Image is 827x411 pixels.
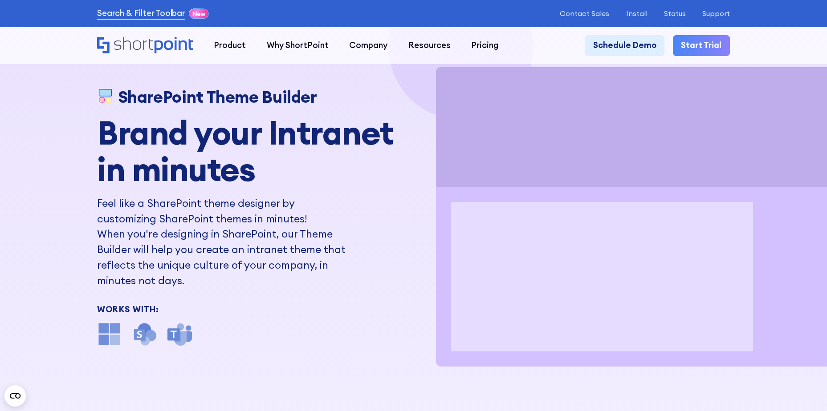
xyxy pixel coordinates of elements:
[97,305,407,314] div: Works With:
[97,226,354,288] p: When you're designing in SharePoint, our Theme Builder will help you create an intranet theme tha...
[585,35,664,56] a: Schedule Demo
[97,196,354,227] h2: Feel like a SharePoint theme designer by customizing SharePoint themes in minutes!
[267,39,329,52] div: Why ShortPoint
[626,9,648,18] a: Install
[702,9,730,18] a: Support
[664,9,686,18] a: Status
[408,39,451,52] div: Resources
[673,35,730,56] a: Start Trial
[167,322,192,347] img: microsoft teams icon
[560,9,609,18] a: Contact Sales
[97,7,185,20] a: Search & Filter Toolbar
[257,35,339,56] a: Why ShortPoint
[339,35,398,56] a: Company
[97,37,193,55] a: Home
[204,35,256,56] a: Product
[461,35,509,56] a: Pricing
[97,322,122,347] img: microsoft office icon
[4,385,26,407] button: Open CMP widget
[398,35,461,56] a: Resources
[132,322,157,347] img: SharePoint icon
[214,39,246,52] div: Product
[118,87,317,106] h1: SharePoint Theme Builder
[471,39,498,52] div: Pricing
[349,39,387,52] div: Company
[97,112,393,190] strong: Brand your Intranet in minutes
